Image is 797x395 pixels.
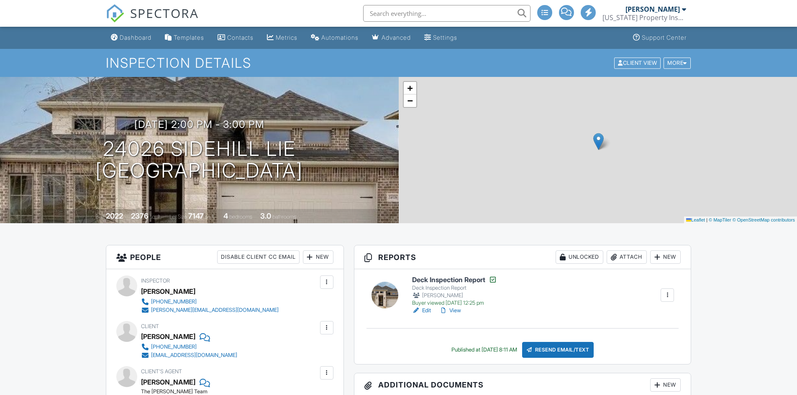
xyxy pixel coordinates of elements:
span: bathrooms [272,214,296,220]
div: Texas Property Inspections, LLC [602,13,686,22]
div: [PHONE_NUMBER] [151,344,197,350]
div: [PERSON_NAME] [141,285,195,298]
a: [PHONE_NUMBER] [141,298,279,306]
img: Marker [593,133,604,150]
div: Dashboard [120,34,151,41]
span: | [706,217,707,222]
a: Automations (Advanced) [308,30,362,46]
h3: Reports [354,245,691,269]
a: Metrics [264,30,301,46]
div: Disable Client CC Email [217,250,300,264]
span: Lot Size [169,214,187,220]
span: Built [95,214,105,220]
div: 3.0 [260,212,271,220]
a: SPECTORA [106,11,199,29]
h3: [DATE] 2:00 pm - 3:00 pm [134,119,264,130]
span: Inspector [141,278,170,284]
div: Published at [DATE] 8:11 AM [451,347,517,353]
div: New [303,250,333,264]
div: Deck Inspection Report [412,285,497,291]
span: sq. ft. [150,214,161,220]
a: [PHONE_NUMBER] [141,343,237,351]
a: Advanced [369,30,414,46]
h1: 24026 Sidehill Lie [GEOGRAPHIC_DATA] [95,138,303,182]
div: New [650,250,681,264]
div: Client View [614,57,661,69]
a: Templates [161,30,208,46]
div: 2376 [131,212,149,220]
div: [PERSON_NAME] [141,330,195,343]
div: Buyer viewed [DATE] 12:25 pm [412,300,497,306]
div: Settings [433,34,457,41]
a: Dashboard [108,30,155,46]
span: − [407,95,413,106]
span: Client [141,323,159,329]
a: Edit [412,306,431,315]
div: [PERSON_NAME] [625,5,680,13]
a: Contacts [214,30,257,46]
div: Support Center [642,34,687,41]
div: Attach [607,250,647,264]
div: 7147 [188,212,204,220]
img: The Best Home Inspection Software - Spectora [106,4,124,23]
div: More [664,57,691,69]
a: [PERSON_NAME] [141,376,195,388]
a: Leaflet [686,217,705,222]
div: [PERSON_NAME] [412,291,497,300]
span: bedrooms [229,214,252,220]
div: 2022 [106,212,123,220]
div: [PHONE_NUMBER] [151,298,197,305]
div: [PERSON_NAME][EMAIL_ADDRESS][DOMAIN_NAME] [151,307,279,313]
a: Deck Inspection Report Deck Inspection Report [PERSON_NAME] Buyer viewed [DATE] 12:25 pm [412,275,497,306]
div: 4 [223,212,228,220]
span: sq.ft. [205,214,215,220]
div: Unlocked [556,250,603,264]
h6: Deck Inspection Report [412,275,497,284]
a: Settings [421,30,461,46]
a: © MapTiler [709,217,731,222]
a: © OpenStreetMap contributors [733,217,795,222]
a: View [439,306,461,315]
a: [EMAIL_ADDRESS][DOMAIN_NAME] [141,351,237,359]
div: The [PERSON_NAME] Team [141,388,285,395]
input: Search everything... [363,5,530,22]
a: Client View [613,59,663,66]
a: Zoom in [404,82,416,94]
a: Support Center [630,30,690,46]
h3: People [106,245,343,269]
a: [PERSON_NAME][EMAIL_ADDRESS][DOMAIN_NAME] [141,306,279,314]
span: SPECTORA [130,4,199,22]
span: Client's Agent [141,368,182,375]
div: Metrics [276,34,297,41]
div: Advanced [382,34,411,41]
div: New [650,378,681,392]
div: Contacts [227,34,254,41]
span: + [407,83,413,93]
a: Zoom out [404,94,416,107]
div: Automations [321,34,359,41]
div: [EMAIL_ADDRESS][DOMAIN_NAME] [151,352,237,359]
div: Resend Email/Text [522,342,594,358]
h1: Inspection Details [106,56,692,70]
div: Templates [174,34,204,41]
